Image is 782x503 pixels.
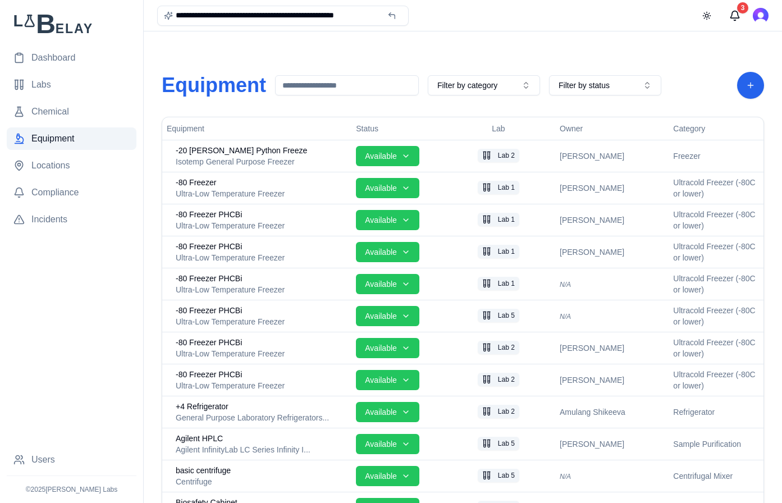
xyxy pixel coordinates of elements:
[7,208,136,231] a: Incidents
[478,245,519,258] button: Lab 1
[356,306,419,326] button: Available
[549,75,661,95] button: Filter by status
[669,460,763,492] td: Centrifugal Mixer
[753,8,769,24] button: Open user button
[669,268,763,300] td: Ultracold Freezer (-80C or lower)
[176,284,347,295] div: Ultra-Low Temperature Freezer
[7,127,136,150] a: Equipment
[478,405,519,418] button: Lab 2
[176,188,347,199] div: Ultra-Low Temperature Freezer
[7,449,136,471] a: Users
[176,156,347,167] div: Isotemp General Purpose Freezer
[176,465,231,476] span: basic centrifuge
[356,370,419,390] button: Available
[669,332,763,364] td: Ultracold Freezer (-80C or lower)
[555,204,669,236] td: [PERSON_NAME]
[31,51,75,65] span: Dashboard
[176,401,228,412] span: +4 Refrigerator
[737,2,748,13] div: 3
[555,117,669,140] th: Owner
[356,338,419,358] button: Available
[31,132,75,145] span: Equipment
[31,186,79,199] span: Compliance
[176,348,347,359] div: Ultra-Low Temperature Freezer
[31,78,51,92] span: Labs
[176,380,347,391] div: Ultra-Low Temperature Freezer
[162,74,266,97] h1: Equipment
[351,117,441,140] th: Status
[555,364,669,396] td: [PERSON_NAME]
[737,72,764,99] button: Add Equipment
[560,281,571,289] span: N/A
[478,437,519,450] button: Lab 5
[697,6,717,26] button: Toggle theme
[31,453,55,467] span: Users
[356,242,419,262] button: Available
[176,412,347,423] div: General Purpose Laboratory Refrigerators and Freezers
[31,159,70,172] span: Locations
[478,469,519,482] button: Lab 5
[478,277,519,290] button: Lab 1
[7,13,136,33] img: Lab Belay Logo
[7,485,136,494] p: © 2025 [PERSON_NAME] Labs
[356,146,419,166] button: Available
[478,181,519,194] button: Lab 1
[176,305,242,316] span: -80 Freezer PHCBi
[176,177,216,188] span: -80 Freezer
[669,204,763,236] td: Ultracold Freezer (-80C or lower)
[176,433,223,444] span: Agilent HPLC
[669,117,763,140] th: Category
[356,178,419,198] button: Available
[669,364,763,396] td: Ultracold Freezer (-80C or lower)
[669,236,763,268] td: Ultracold Freezer (-80C or lower)
[555,396,669,428] td: Amulang Shikeeva
[176,209,242,220] span: -80 Freezer PHCBi
[176,145,307,156] span: -20 [PERSON_NAME] Python Freeze
[442,117,555,140] th: Lab
[356,274,419,294] button: Available
[356,466,419,486] button: Available
[428,75,540,95] button: Filter by category
[555,332,669,364] td: [PERSON_NAME]
[176,252,347,263] div: Ultra-Low Temperature Freezer
[669,140,763,172] td: Freezer
[356,434,419,454] button: Available
[555,172,669,204] td: [PERSON_NAME]
[176,241,242,252] span: -80 Freezer PHCBi
[478,309,519,322] button: Lab 5
[176,337,242,348] span: -80 Freezer PHCBi
[176,476,347,487] div: Centrifuge
[176,220,347,231] div: Ultra-Low Temperature Freezer
[478,213,519,226] button: Lab 1
[555,236,669,268] td: [PERSON_NAME]
[7,154,136,177] a: Locations
[669,396,763,428] td: Refrigerator
[555,428,669,460] td: [PERSON_NAME]
[31,213,67,226] span: Incidents
[356,402,419,422] button: Available
[478,341,519,354] button: Lab 2
[478,373,519,386] button: Lab 2
[176,444,347,455] div: Agilent InfinityLab LC Series Infinity II Analytical & Bio-inert Fraction Collector
[753,8,769,24] img: Ross Martin-Wells
[7,74,136,96] a: Labs
[7,100,136,123] a: Chemical
[555,140,669,172] td: [PERSON_NAME]
[478,149,519,162] button: Lab 2
[356,210,419,230] button: Available
[31,105,69,118] span: Chemical
[7,47,136,69] a: Dashboard
[560,313,571,321] span: N/A
[162,117,351,140] th: Equipment
[176,316,347,327] div: Ultra-Low Temperature Freezer
[669,172,763,204] td: Ultracold Freezer (-80C or lower)
[669,428,763,460] td: Sample Purification
[176,273,242,284] span: -80 Freezer PHCBi
[7,181,136,204] a: Compliance
[560,473,571,481] span: N/A
[176,369,242,380] span: -80 Freezer PHCBi
[724,4,746,27] button: Messages (3 unread)
[669,300,763,332] td: Ultracold Freezer (-80C or lower)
